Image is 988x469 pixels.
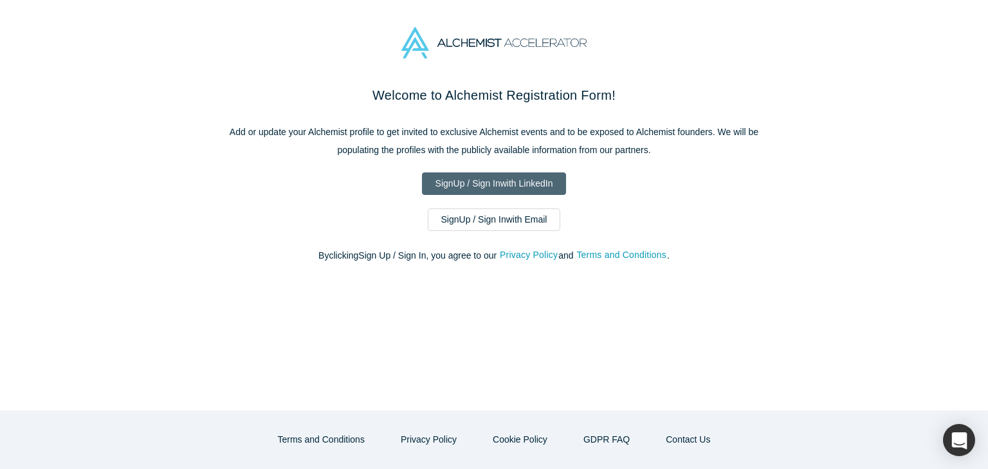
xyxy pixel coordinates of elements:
[224,249,764,262] p: By clicking Sign Up / Sign In , you agree to our and .
[576,248,667,262] button: Terms and Conditions
[264,428,378,451] button: Terms and Conditions
[387,428,470,451] button: Privacy Policy
[428,208,561,231] a: SignUp / Sign Inwith Email
[652,428,724,451] button: Contact Us
[224,123,764,159] p: Add or update your Alchemist profile to get invited to exclusive Alchemist events and to be expos...
[422,172,567,195] a: SignUp / Sign Inwith LinkedIn
[401,27,587,59] img: Alchemist Accelerator Logo
[479,428,561,451] button: Cookie Policy
[499,248,558,262] button: Privacy Policy
[224,86,764,105] h2: Welcome to Alchemist Registration Form!
[570,428,643,451] a: GDPR FAQ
